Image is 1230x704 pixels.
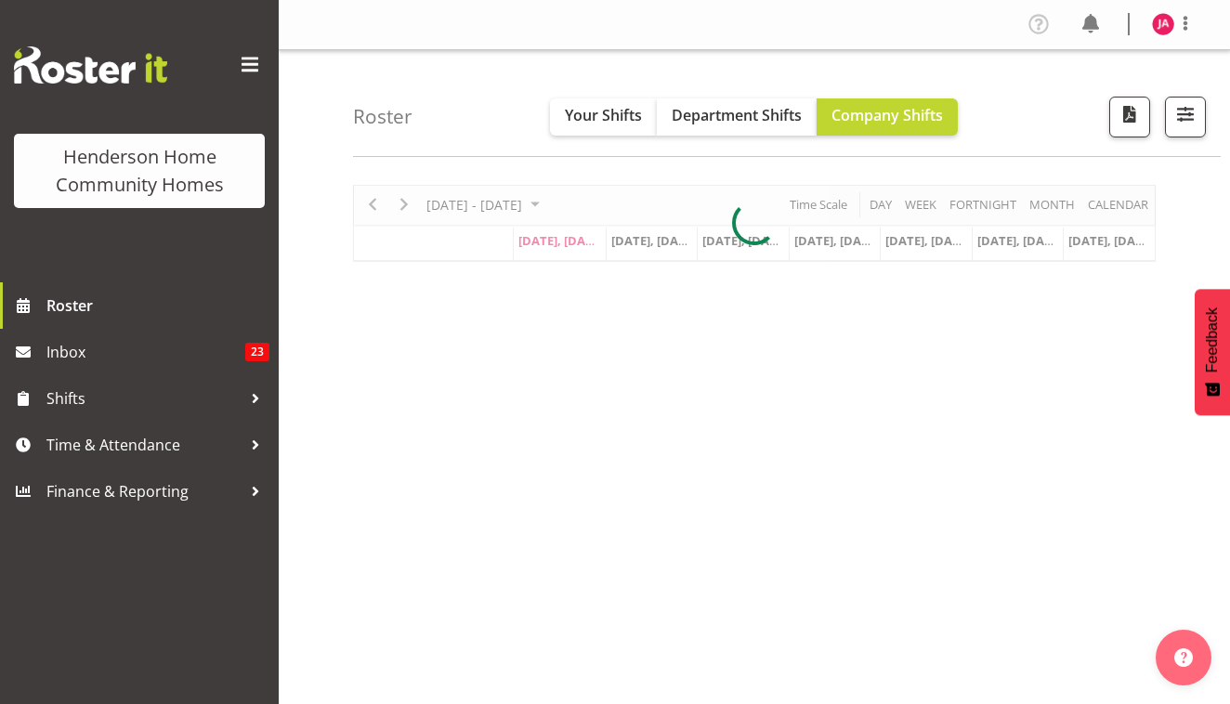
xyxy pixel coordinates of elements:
[657,98,817,136] button: Department Shifts
[353,106,412,127] h4: Roster
[831,105,943,125] span: Company Shifts
[46,338,245,366] span: Inbox
[550,98,657,136] button: Your Shifts
[1174,648,1193,667] img: help-xxl-2.png
[1195,289,1230,415] button: Feedback - Show survey
[46,292,269,319] span: Roster
[46,477,242,505] span: Finance & Reporting
[1204,307,1221,372] span: Feedback
[1109,97,1150,137] button: Download a PDF of the roster according to the set date range.
[46,385,242,412] span: Shifts
[1165,97,1206,137] button: Filter Shifts
[1152,13,1174,35] img: julius-antonio10095.jpg
[565,105,642,125] span: Your Shifts
[33,143,246,199] div: Henderson Home Community Homes
[672,105,802,125] span: Department Shifts
[817,98,958,136] button: Company Shifts
[245,343,269,361] span: 23
[46,431,242,459] span: Time & Attendance
[14,46,167,84] img: Rosterit website logo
